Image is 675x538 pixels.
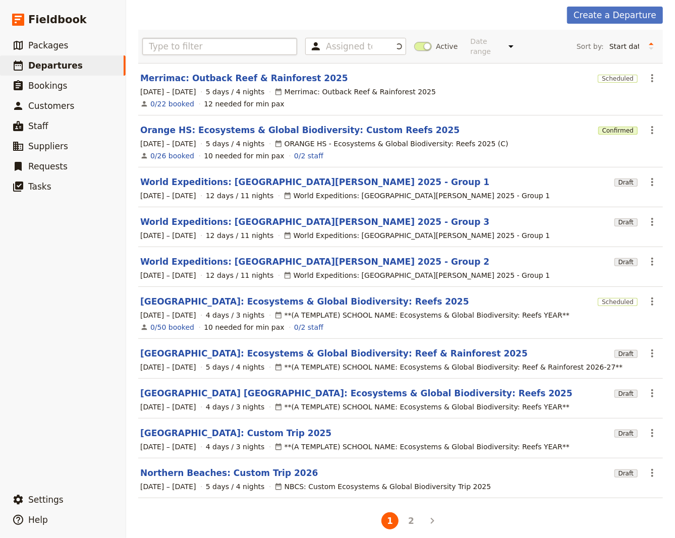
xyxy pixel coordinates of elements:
div: **(A TEMPLATE) SCHOOL NAME: Ecosystems & Global Biodiversity: Reefs YEAR** [274,402,570,412]
button: 2 [403,512,420,529]
span: Draft [614,469,638,477]
span: Help [28,515,48,525]
a: 0/2 staff [294,322,323,332]
div: World Expeditions: [GEOGRAPHIC_DATA][PERSON_NAME] 2025 - Group 1 [284,230,550,241]
span: Customers [28,101,74,111]
span: [DATE] – [DATE] [140,191,196,201]
span: 4 days / 3 nights [206,310,265,320]
span: 12 days / 11 nights [206,230,274,241]
a: Northern Beaches: Custom Trip 2026 [140,467,318,479]
ul: Pagination [358,510,443,531]
a: World Expeditions: [GEOGRAPHIC_DATA][PERSON_NAME] 2025 - Group 1 [140,176,489,188]
button: Actions [644,385,661,402]
div: 10 needed for min pax [204,322,285,332]
span: Draft [614,430,638,438]
div: World Expeditions: [GEOGRAPHIC_DATA][PERSON_NAME] 2025 - Group 1 [284,270,550,280]
a: 0/2 staff [294,151,323,161]
span: Tasks [28,182,51,192]
button: Actions [644,253,661,270]
span: Draft [614,390,638,398]
div: NBCS: Custom Ecosystems & Global Biodiversity Trip 2025 [274,482,491,492]
a: View the bookings for this departure [150,322,194,332]
span: Bookings [28,81,67,91]
span: 4 days / 3 nights [206,402,265,412]
input: Type to filter [142,38,297,55]
span: 4 days / 3 nights [206,442,265,452]
span: [DATE] – [DATE] [140,402,196,412]
span: Confirmed [598,127,638,135]
span: 5 days / 4 nights [206,87,265,97]
a: [GEOGRAPHIC_DATA] [GEOGRAPHIC_DATA]: Ecosystems & Global Biodiversity: Reefs 2025 [140,387,573,399]
div: 10 needed for min pax [204,151,285,161]
button: Actions [644,122,661,139]
span: [DATE] – [DATE] [140,87,196,97]
span: [DATE] – [DATE] [140,230,196,241]
span: [DATE] – [DATE] [140,362,196,372]
a: World Expeditions: [GEOGRAPHIC_DATA][PERSON_NAME] 2025 - Group 3 [140,216,489,228]
span: Scheduled [598,75,638,83]
select: Sort by: [605,39,644,54]
span: Requests [28,161,68,171]
a: View the bookings for this departure [150,99,194,109]
a: Create a Departure [567,7,663,24]
button: Change sort direction [644,39,659,54]
span: Packages [28,40,68,50]
div: **(A TEMPLATE) SCHOOL NAME: Ecosystems & Global Biodiversity: Reefs YEAR** [274,442,570,452]
span: 5 days / 4 nights [206,482,265,492]
span: 5 days / 4 nights [206,139,265,149]
button: Actions [644,464,661,482]
span: Settings [28,495,64,505]
button: Next [424,512,441,529]
button: Actions [644,425,661,442]
span: [DATE] – [DATE] [140,442,196,452]
span: Scheduled [598,298,638,306]
input: Assigned to [326,40,372,52]
button: Actions [644,293,661,310]
a: World Expeditions: [GEOGRAPHIC_DATA][PERSON_NAME] 2025 - Group 2 [140,256,489,268]
span: Suppliers [28,141,68,151]
div: World Expeditions: [GEOGRAPHIC_DATA][PERSON_NAME] 2025 - Group 1 [284,191,550,201]
span: [DATE] – [DATE] [140,139,196,149]
span: 12 days / 11 nights [206,270,274,280]
a: [GEOGRAPHIC_DATA]: Custom Trip 2025 [140,427,331,439]
div: Merrimac: Outback Reef & Rainforest 2025 [274,87,436,97]
a: Merrimac: Outback Reef & Rainforest 2025 [140,72,348,84]
span: 12 days / 11 nights [206,191,274,201]
div: **(A TEMPLATE) SCHOOL NAME: Ecosystems & Global Biodiversity: Reef & Rainforest 2026-27** [274,362,623,372]
span: Draft [614,350,638,358]
span: Departures [28,61,83,71]
span: Active [436,41,458,51]
span: Fieldbook [28,12,87,27]
span: Draft [614,258,638,266]
a: [GEOGRAPHIC_DATA]: Ecosystems & Global Biodiversity: Reefs 2025 [140,295,469,308]
button: Actions [644,345,661,362]
span: [DATE] – [DATE] [140,310,196,320]
div: **(A TEMPLATE) SCHOOL NAME: Ecosystems & Global Biodiversity: Reefs YEAR** [274,310,570,320]
span: Staff [28,121,48,131]
div: ORANGE HS - Ecosystems & Global Biodiversity: Reefs 2025 (C) [274,139,509,149]
span: Draft [614,218,638,226]
span: [DATE] – [DATE] [140,270,196,280]
div: 12 needed for min pax [204,99,285,109]
button: Actions [644,173,661,191]
button: Actions [644,70,661,87]
a: [GEOGRAPHIC_DATA]: Ecosystems & Global Biodiversity: Reef & Rainforest 2025 [140,347,528,360]
span: Draft [614,178,638,187]
button: Actions [644,213,661,230]
span: Sort by: [577,41,604,51]
a: View the bookings for this departure [150,151,194,161]
span: 5 days / 4 nights [206,362,265,372]
span: [DATE] – [DATE] [140,482,196,492]
button: 1 [381,512,399,529]
a: Orange HS: Ecosystems & Global Biodiversity: Custom Reefs 2025 [140,124,460,136]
